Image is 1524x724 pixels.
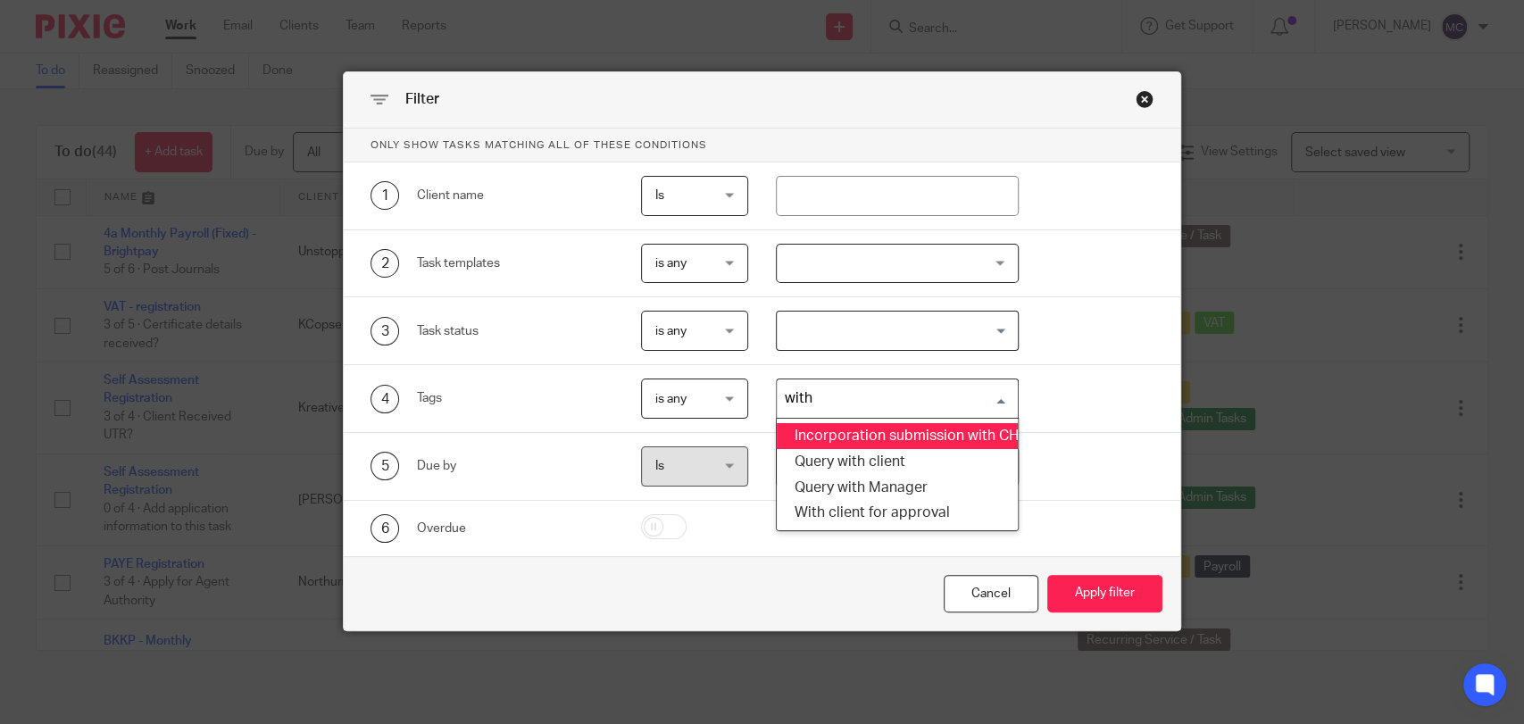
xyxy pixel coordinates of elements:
span: is any [655,393,687,405]
div: 4 [371,385,399,413]
div: 5 [371,452,399,480]
span: Filter [405,92,439,106]
div: 6 [371,514,399,543]
div: Task status [417,322,612,340]
div: Close this dialog window [944,575,1038,613]
div: 2 [371,249,399,278]
div: 3 [371,317,399,345]
li: Query with client [777,449,1017,475]
span: is any [655,257,687,270]
div: Search for option [776,379,1018,419]
span: Is [655,189,664,202]
p: Only show tasks matching all of these conditions [344,129,1180,162]
input: Search for option [779,315,1007,346]
li: Incorporation submission with CH [777,423,1017,449]
div: Overdue [417,520,612,537]
div: Close this dialog window [1136,90,1153,108]
li: With client for approval [777,500,1017,526]
span: Is [655,460,664,472]
div: Client name [417,187,612,204]
div: 1 [371,181,399,210]
div: Due by [417,457,612,475]
span: is any [655,325,687,337]
button: Apply filter [1047,575,1162,613]
input: Search for option [779,383,1007,414]
div: Task templates [417,254,612,272]
div: Tags [417,389,612,407]
div: Search for option [776,311,1018,351]
li: Query with Manager [777,475,1017,501]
